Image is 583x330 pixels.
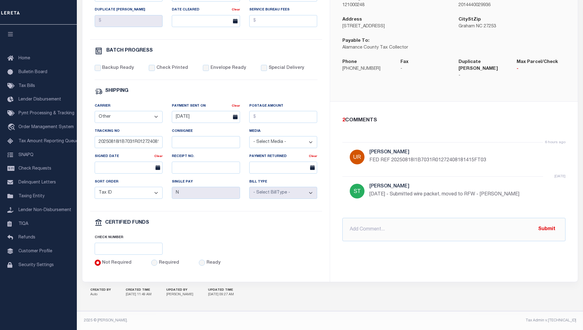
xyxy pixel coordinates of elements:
span: Tax Amount Reporting Queue [18,139,78,143]
button: Submit [534,223,559,236]
label: Service Bureau Fees [249,7,290,13]
a: Clear [309,155,317,158]
img: Starek, Barbara [350,184,364,198]
label: Sort Order [95,179,118,185]
span: Tax Bills [18,84,35,88]
span: Refunds [18,235,35,240]
h6: BATCH PROGRESS [106,48,153,53]
span: Lender Disbursement [18,97,61,102]
label: Check Number [95,235,123,240]
p: [DATE] [554,174,565,179]
p: Graham NC 27253 [459,23,565,30]
label: Backup Ready [102,65,134,72]
p: [PHONE_NUMBER] [342,66,391,73]
label: Phone [342,59,357,66]
span: Order Management System [18,125,74,129]
h5: CREATED BY [90,288,111,292]
label: Required [159,260,179,266]
span: Delinquent Letters [18,180,56,185]
label: Envelope Ready [211,65,246,72]
label: Max Parcel/Check [517,59,558,66]
p: Auto [90,292,111,297]
div: 2025 © [PERSON_NAME]. [79,318,330,323]
p: - [459,73,507,79]
label: Date Cleared [172,7,199,13]
h5: CREATED TIME [126,288,152,292]
p: Alamance County Tax Collector [342,45,449,51]
span: Home [18,56,30,61]
span: TIQA [18,222,28,226]
i: travel_explore [7,124,17,132]
span: Bulletin Board [18,70,47,74]
span: Taxing Entity [18,194,45,198]
input: $ [249,111,317,123]
input: Add Comment... [342,218,565,241]
label: Address [342,16,362,23]
p: [PERSON_NAME] [166,292,193,297]
p: 2014440029936 [459,2,565,9]
h6: CERTIFIED FUNDS [105,220,149,226]
span: Lender Non-Disbursement [18,208,71,212]
a: Clear [232,8,240,11]
p: [DATE] - Submitted wire packet, moved to RFW - [PERSON_NAME] [369,191,554,198]
input: $ [95,15,163,27]
label: Bill Type [249,179,267,185]
label: Postage Amount [249,104,283,109]
p: [DATE] 09:27 AM [208,292,234,297]
p: [DATE] 11:49 AM [126,292,152,297]
label: Payment Returned [249,154,287,159]
a: Clear [154,155,163,158]
img: Urbina, Matthew [350,150,364,164]
h5: UPDATED BY [166,288,193,292]
h5: [PERSON_NAME] [369,184,554,190]
span: Customer Profile [18,249,52,253]
p: 6 hours ago [545,139,565,145]
label: Duplicate [PERSON_NAME] [95,7,145,13]
label: Special Delivery [269,65,304,72]
label: Carrier [95,104,110,109]
label: Single Pay [172,179,193,185]
label: CityStZip [459,16,481,23]
h5: [PERSON_NAME] [369,150,554,155]
label: Not Required [102,260,132,266]
label: Payable To: [342,37,369,45]
label: Payment Sent On [172,104,206,109]
label: Tracking No [95,129,120,134]
span: SNAPQ [18,153,33,157]
span: Security Settings [18,263,54,267]
span: Pymt Processing & Tracking [18,111,74,116]
label: Signed Date [95,154,119,159]
div: Tax Admin v.[TECHNICAL_ID] [335,318,576,323]
label: Ready [207,260,221,266]
a: Clear [232,104,240,108]
label: Fax [400,59,408,66]
span: 2 [342,118,345,123]
p: 121000248 [342,2,449,9]
input: $ [249,15,317,27]
label: Receipt No. [172,154,194,159]
h6: SHIPPING [105,88,128,94]
h5: UPDATED TIME [208,288,234,292]
p: - [517,66,565,73]
label: Check Printed [156,65,188,72]
p: FED REF 20250818I1B7031R01272408181415FT03 [369,157,554,164]
label: Duplicate [PERSON_NAME] [459,59,507,73]
label: Media [249,129,261,134]
span: Check Requests [18,167,51,171]
p: - [400,66,449,73]
label: Consignee [172,129,193,134]
div: COMMENTS [342,116,563,124]
p: [STREET_ADDRESS] [342,23,449,30]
